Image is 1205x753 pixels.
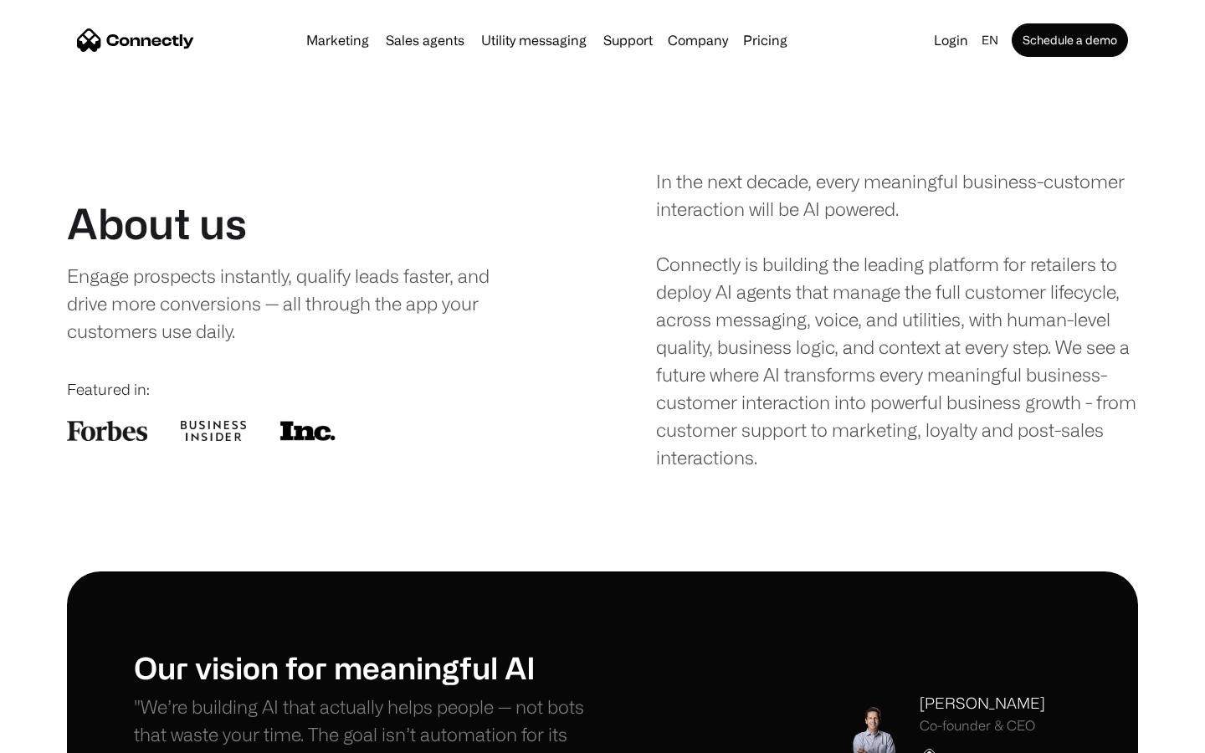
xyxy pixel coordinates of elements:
a: Pricing [736,33,794,47]
div: en [982,28,998,52]
a: Marketing [300,33,376,47]
h1: Our vision for meaningful AI [134,649,602,685]
a: Schedule a demo [1012,23,1128,57]
a: Sales agents [379,33,471,47]
div: In the next decade, every meaningful business-customer interaction will be AI powered. Connectly ... [656,167,1138,471]
div: Co-founder & CEO [920,718,1045,734]
aside: Language selected: English [17,722,100,747]
ul: Language list [33,724,100,747]
div: [PERSON_NAME] [920,692,1045,715]
a: Utility messaging [474,33,593,47]
div: Engage prospects instantly, qualify leads faster, and drive more conversions — all through the ap... [67,262,525,345]
a: Login [927,28,975,52]
h1: About us [67,198,247,248]
div: Featured in: [67,378,549,401]
div: Company [668,28,728,52]
a: Support [597,33,659,47]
